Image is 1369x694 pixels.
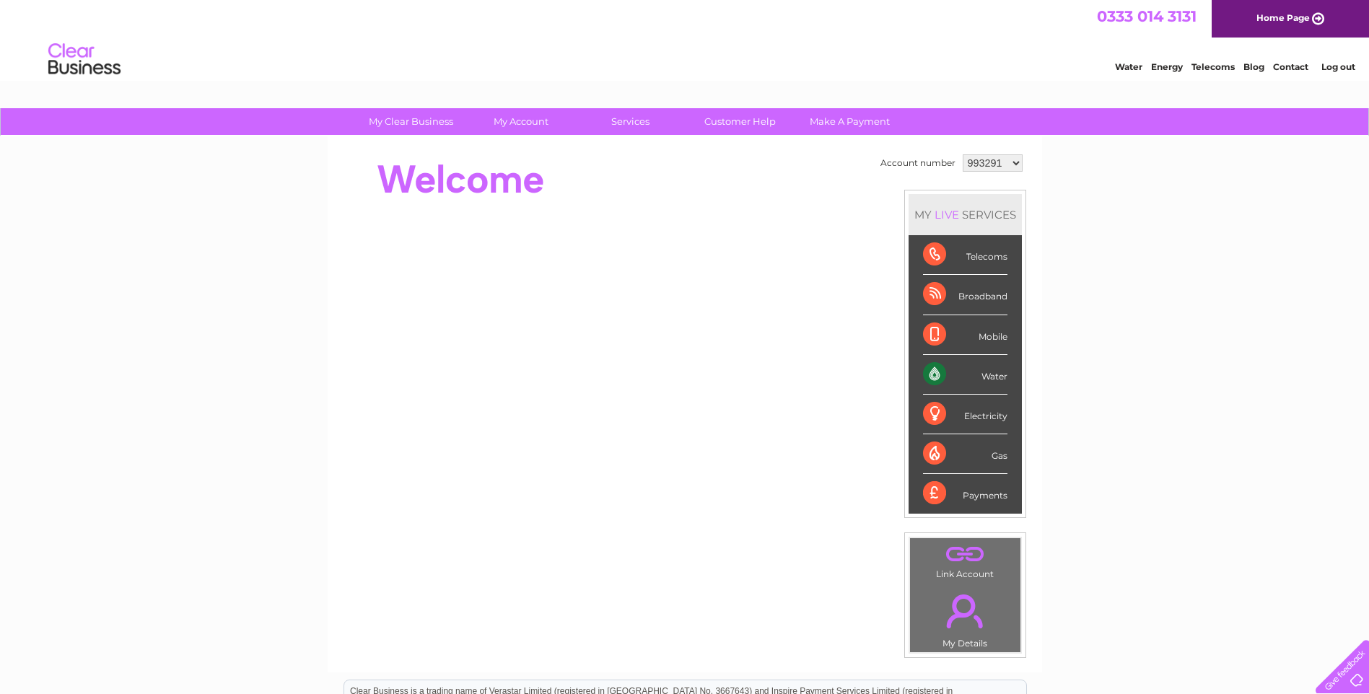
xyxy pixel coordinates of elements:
[571,108,690,135] a: Services
[351,108,471,135] a: My Clear Business
[909,537,1021,583] td: Link Account
[923,355,1007,395] div: Water
[1097,7,1197,25] a: 0333 014 3131
[932,208,962,221] div: LIVE
[344,8,1026,70] div: Clear Business is a trading name of Verastar Limited (registered in [GEOGRAPHIC_DATA] No. 3667643...
[790,108,909,135] a: Make A Payment
[1243,61,1264,72] a: Blog
[909,582,1021,653] td: My Details
[1151,61,1183,72] a: Energy
[923,315,1007,355] div: Mobile
[914,542,1017,567] a: .
[923,395,1007,434] div: Electricity
[1273,61,1308,72] a: Contact
[923,235,1007,275] div: Telecoms
[461,108,580,135] a: My Account
[681,108,800,135] a: Customer Help
[877,151,959,175] td: Account number
[923,434,1007,474] div: Gas
[1191,61,1235,72] a: Telecoms
[923,275,1007,315] div: Broadband
[1321,61,1355,72] a: Log out
[1115,61,1142,72] a: Water
[923,474,1007,513] div: Payments
[914,586,1017,636] a: .
[909,194,1022,235] div: MY SERVICES
[48,38,121,82] img: logo.png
